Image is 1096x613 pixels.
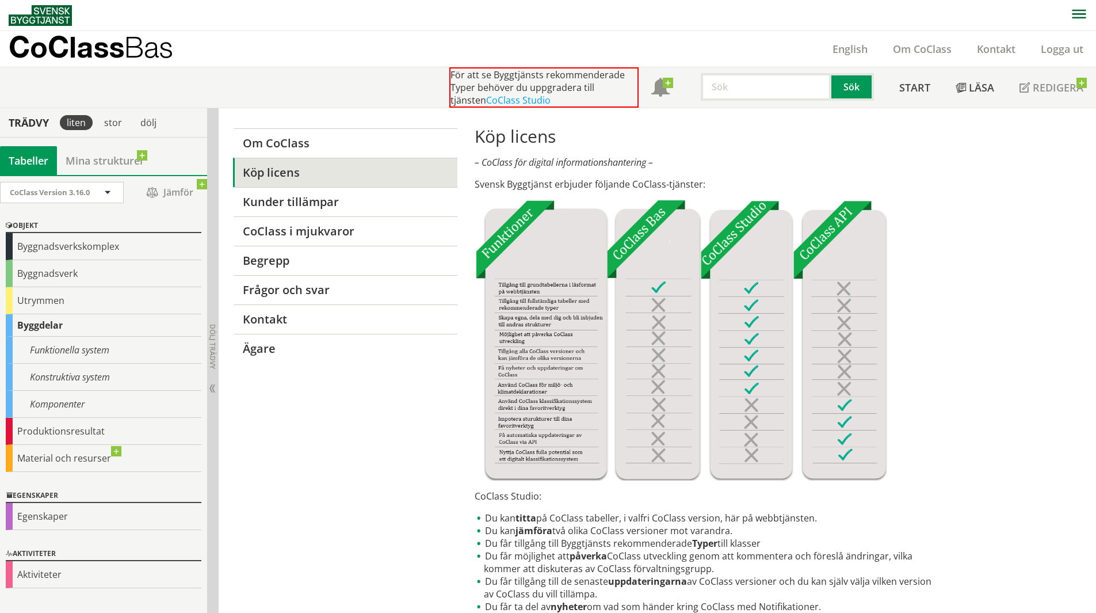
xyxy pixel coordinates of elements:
li: Du får ta del av om vad som händer kring CoClass med Notifikationer. [475,600,940,613]
strong: jämföra [515,524,552,537]
a: CoClass Studio [486,94,551,106]
li: Du får tillgång till de senaste av CoClass versioner och du kan själv välja vilken version av CoC... [475,575,940,600]
li: Du får tillgång till Byggtjänsts rekommenderade till klasser [475,537,940,550]
div: Utrymmen [6,287,201,314]
img: Tjnster-Tabell_CoClassBas-Studio-API2022-12-22.jpg [475,200,887,481]
img: Svensk Byggtjänst [9,5,72,26]
div: Aktiviteter [6,547,201,561]
div: För att se Byggtjänsts rekommenderade Typer behöver du uppgradera till tjänsten [449,67,639,108]
p: Svensk Byggtjänst erbjuder följande CoClass-tjänster: [475,178,940,191]
li: Du får möjlighet att CoClass utveckling genom att kommentera och föreslå ändringar, vilka kommer ... [475,550,940,575]
div: stor [97,115,129,130]
h1: Köp licens [475,126,940,147]
a: Logga ut [1028,42,1096,56]
span: Läsa [969,81,994,94]
span: Redigera [1033,81,1083,94]
span: Bas [124,30,173,64]
span: Start [899,81,930,94]
li: Du kan två olika CoClass versioner mot varandra. [475,524,940,537]
div: dölj [133,115,163,130]
div: liten [60,115,93,130]
a: Begrepp [233,246,457,275]
li: Du kan på CoClass tabeller, i valfri CoClass version, här på webbtjänsten. [475,512,940,524]
div: Funktionella system [6,337,201,364]
span: Jämför [135,182,204,203]
strong: Typer [692,537,717,550]
a: Om CoClass [233,128,457,158]
div: Trädvy [2,116,55,129]
a: Ägare [233,334,457,363]
p: CoClass Studio: [475,490,940,502]
div: Byggdelar [6,314,201,337]
a: CoClassBas [9,31,198,67]
div: Komponenter [6,391,201,418]
strong: påverka [570,550,607,562]
a: Mina strukturer [57,146,153,175]
a: Kontakt [964,42,1028,56]
div: Objekt [6,219,201,233]
div: Aktiviteter [6,561,201,588]
strong: titta [515,512,536,524]
span: CoClass Version 3.16.0 [10,187,90,197]
a: Läsa [943,67,1007,108]
p: CoClass [9,40,173,54]
a: Om CoClass [880,42,964,56]
button: Sök [831,73,874,101]
a: CoClass i mjukvaror [233,216,457,246]
div: Byggnadsverkskomplex [6,233,201,260]
strong: uppdateringarna [608,575,687,588]
a: English [820,42,880,56]
span: Notifikationer [651,79,670,98]
a: Köp licens [233,158,457,187]
div: Egenskaper [6,503,201,530]
div: Konstruktiva system [6,364,201,391]
em: – CoClass för digital informationshantering – [475,156,653,169]
a: Kontakt [233,304,457,334]
strong: nyheter [551,600,587,613]
span: Dölj trädvy [208,324,217,369]
a: Frågor och svar [233,275,457,304]
a: Kunder tillämpar [233,187,457,216]
a: Redigera [1007,67,1096,108]
div: Egenskaper [6,489,201,503]
a: Start [887,67,943,108]
input: Sök [701,73,831,101]
div: Material och resurser [6,445,201,472]
div: Byggnadsverk [6,260,201,287]
div: Produktionsresultat [6,418,201,445]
